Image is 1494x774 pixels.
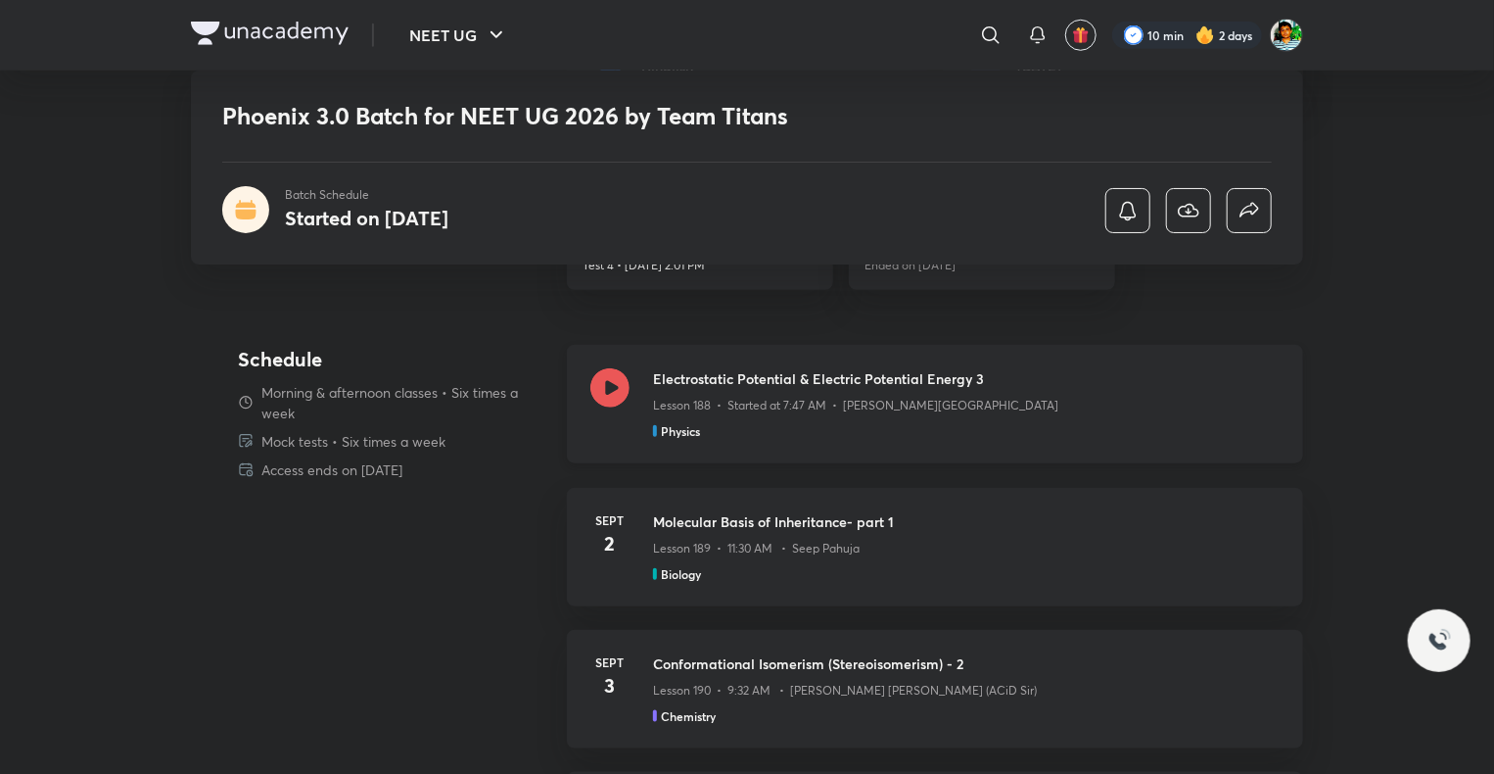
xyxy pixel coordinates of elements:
[653,540,860,557] p: Lesson 189 • 11:30 AM • Seep Pahuja
[661,707,716,725] h5: Chemistry
[653,653,1280,674] h3: Conformational Isomerism (Stereoisomerism) - 2
[1072,26,1090,44] img: avatar
[864,257,956,274] p: Ended on [DATE]
[653,511,1280,532] h3: Molecular Basis of Inheritance- part 1
[653,397,1058,414] p: Lesson 188 • Started at 7:47 AM • [PERSON_NAME][GEOGRAPHIC_DATA]
[590,653,630,671] h6: Sept
[1427,629,1451,653] img: ttu
[567,488,1303,630] a: Sept2Molecular Basis of Inheritance- part 1Lesson 189 • 11:30 AM • Seep PahujaBiology
[567,630,1303,772] a: Sept3Conformational Isomerism (Stereoisomerism) - 2Lesson 190 • 9:32 AM • [PERSON_NAME] [PERSON_N...
[261,431,445,452] p: Mock tests • Six times a week
[590,671,630,701] h4: 3
[583,257,705,274] p: Test 4 • [DATE] 2:01 PM
[1270,19,1303,52] img: Mehul Ghosh
[397,16,520,55] button: NEET UG
[285,186,448,204] p: Batch Schedule
[661,422,700,440] h5: Physics
[261,460,402,480] p: Access ends on [DATE]
[285,205,448,231] h4: Started on [DATE]
[191,22,349,45] img: Company Logo
[653,682,1037,700] p: Lesson 190 • 9:32 AM • [PERSON_NAME] [PERSON_NAME] (ACiD Sir)
[567,345,1303,488] a: Electrostatic Potential & Electric Potential Energy 3Lesson 188 • Started at 7:47 AM • [PERSON_NA...
[590,511,630,529] h6: Sept
[1065,20,1097,51] button: avatar
[238,345,551,374] h4: Schedule
[653,368,1280,389] h3: Electrostatic Potential & Electric Potential Energy 3
[661,565,701,583] h5: Biology
[590,529,630,558] h4: 2
[1124,25,1144,45] img: check rounded
[222,102,989,130] h1: Phoenix 3.0 Batch for NEET UG 2026 by Team Titans
[261,382,551,423] p: Morning & afternoon classes • Six times a week
[191,22,349,50] a: Company Logo
[1195,25,1215,45] img: streak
